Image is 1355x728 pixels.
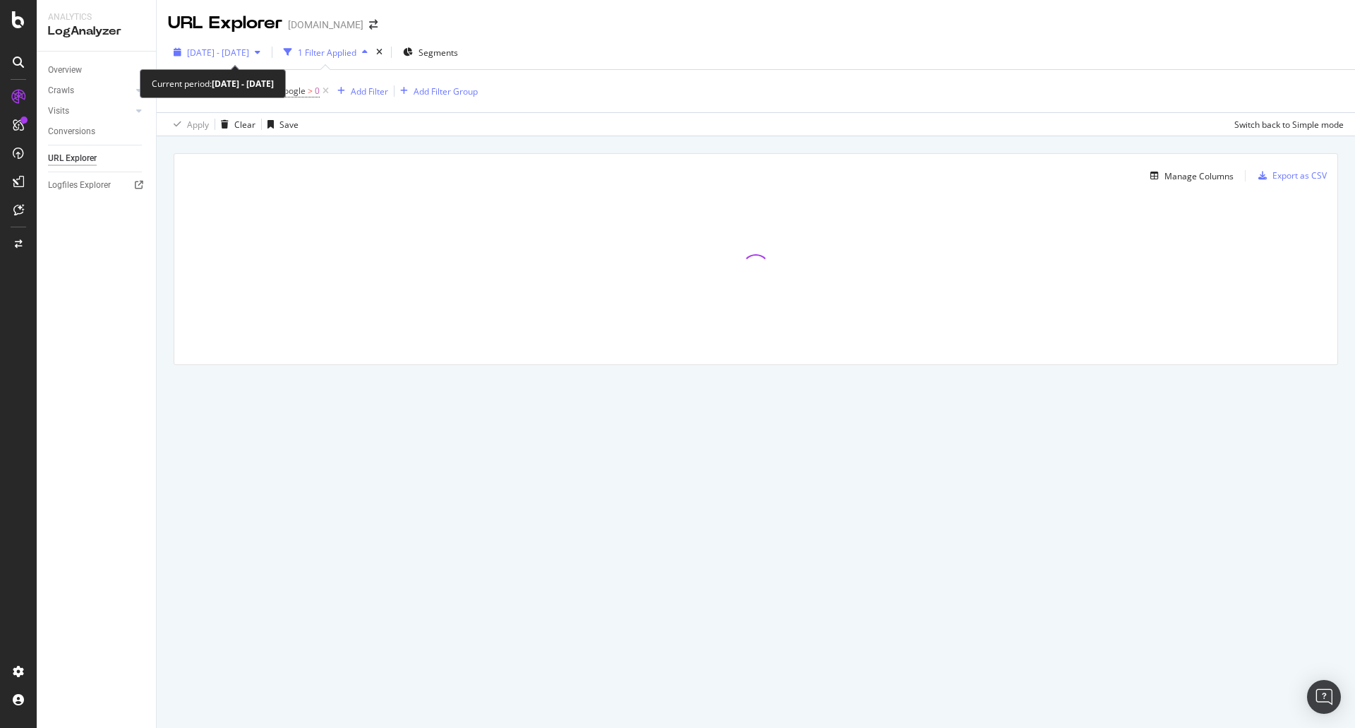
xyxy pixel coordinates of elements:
div: Open Intercom Messenger [1307,680,1341,714]
div: [DOMAIN_NAME] [288,18,363,32]
div: Clear [234,119,255,131]
a: Overview [48,63,146,78]
button: Save [262,113,299,136]
button: Segments [397,41,464,64]
div: Logfiles Explorer [48,178,111,193]
a: Crawls [48,83,132,98]
div: times [373,45,385,59]
a: Conversions [48,124,146,139]
div: Conversions [48,124,95,139]
button: Export as CSV [1253,165,1327,187]
span: 0 [315,81,320,101]
b: [DATE] - [DATE] [212,78,274,90]
div: Export as CSV [1272,169,1327,181]
button: Switch back to Simple mode [1229,113,1344,136]
div: arrow-right-arrow-left [369,20,378,30]
a: URL Explorer [48,151,146,166]
div: URL Explorer [48,151,97,166]
div: Overview [48,63,82,78]
span: > [308,85,313,97]
button: Apply [168,113,209,136]
div: Analytics [48,11,145,23]
div: Crawls [48,83,74,98]
span: [DATE] - [DATE] [187,47,249,59]
button: Add Filter Group [395,83,478,100]
div: Switch back to Simple mode [1234,119,1344,131]
div: Add Filter [351,85,388,97]
div: Apply [187,119,209,131]
div: URL Explorer [168,11,282,35]
div: Save [279,119,299,131]
div: Visits [48,104,69,119]
div: LogAnalyzer [48,23,145,40]
div: 1 Filter Applied [298,47,356,59]
span: Segments [418,47,458,59]
button: [DATE] - [DATE] [168,41,266,64]
div: Manage Columns [1164,170,1234,182]
div: Current period: [152,76,274,92]
a: Visits [48,104,132,119]
button: Manage Columns [1145,167,1234,184]
div: Add Filter Group [414,85,478,97]
button: Clear [215,113,255,136]
button: Add Filter [332,83,388,100]
button: 1 Filter Applied [278,41,373,64]
a: Logfiles Explorer [48,178,146,193]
